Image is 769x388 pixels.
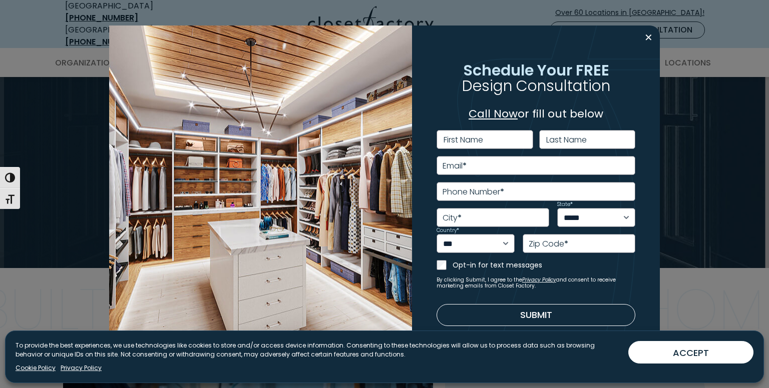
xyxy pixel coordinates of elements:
button: ACCEPT [628,341,753,363]
span: Schedule Your FREE [463,59,609,80]
label: Zip Code [529,240,568,248]
label: Country [437,228,459,233]
small: By clicking Submit, I agree to the and consent to receive marketing emails from Closet Factory. [437,277,636,289]
a: Call Now [469,106,518,121]
label: Opt-in for text messages [453,260,636,270]
label: First Name [444,136,483,144]
a: Privacy Policy [522,276,556,283]
label: Phone Number [443,188,504,196]
a: Cookie Policy [16,363,56,372]
p: To provide the best experiences, we use technologies like cookies to store and/or access device i... [16,341,620,359]
label: State [557,202,573,207]
label: Last Name [546,136,587,144]
label: Email [443,162,467,170]
a: Privacy Policy [61,363,102,372]
p: or fill out below [437,105,636,122]
img: Walk in closet with island [109,25,412,363]
label: City [443,214,462,222]
button: Submit [437,304,636,326]
button: Close modal [641,29,656,45]
span: Design Consultation [462,75,610,96]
